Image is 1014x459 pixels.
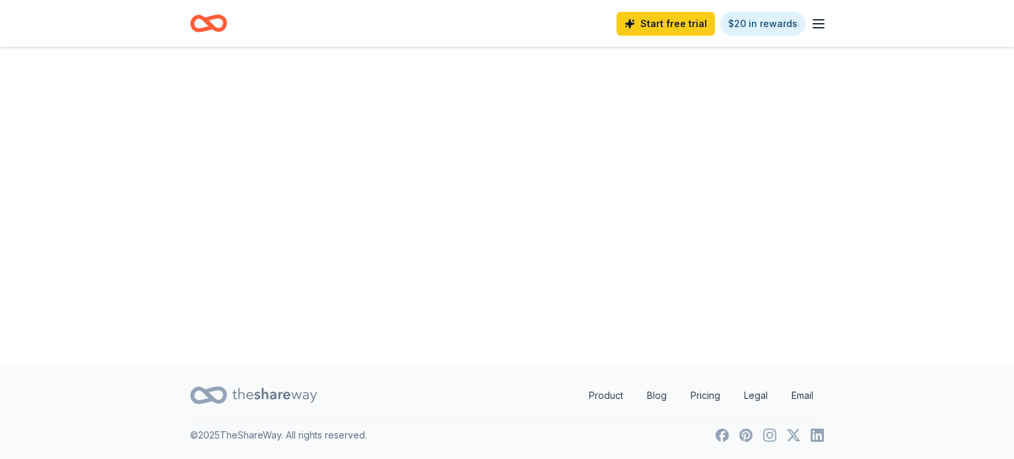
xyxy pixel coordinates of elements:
[190,8,227,39] a: Home
[781,382,824,409] a: Email
[720,12,805,36] a: $20 in rewards
[636,382,677,409] a: Blog
[190,427,367,443] p: © 2025 TheShareWay. All rights reserved.
[680,382,731,409] a: Pricing
[617,12,715,36] a: Start free trial
[578,382,824,409] nav: quick links
[733,382,778,409] a: Legal
[578,382,634,409] a: Product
